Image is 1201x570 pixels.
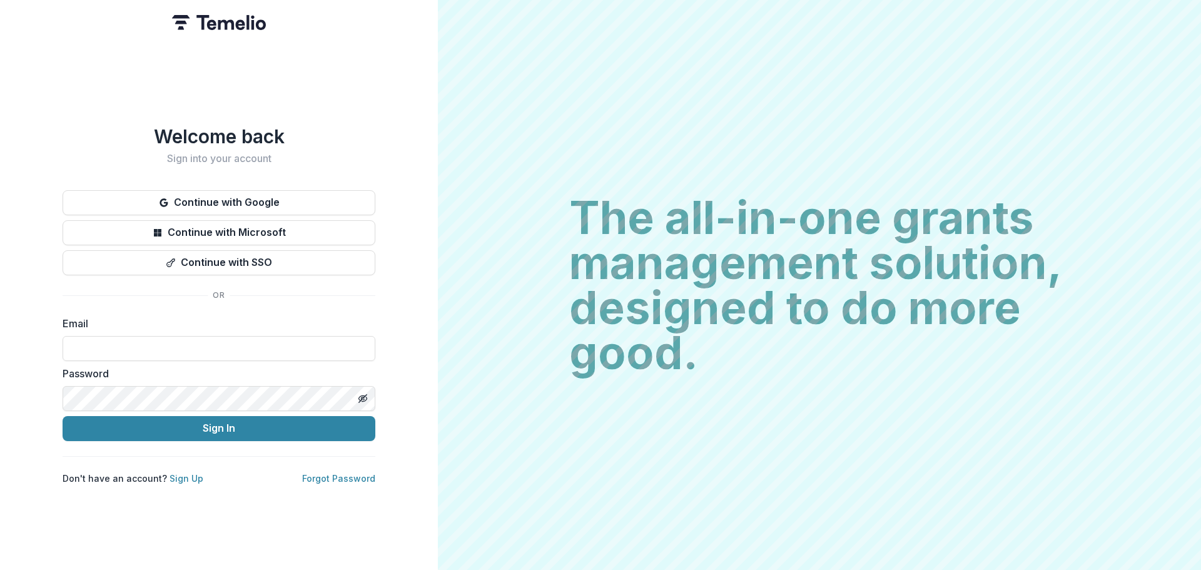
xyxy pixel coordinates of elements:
img: Temelio [172,15,266,30]
a: Forgot Password [302,473,375,484]
p: Don't have an account? [63,472,203,485]
button: Continue with Google [63,190,375,215]
a: Sign Up [170,473,203,484]
button: Continue with Microsoft [63,220,375,245]
button: Sign In [63,416,375,441]
h1: Welcome back [63,125,375,148]
button: Toggle password visibility [353,389,373,409]
label: Email [63,316,368,331]
button: Continue with SSO [63,250,375,275]
label: Password [63,366,368,381]
h2: Sign into your account [63,153,375,165]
